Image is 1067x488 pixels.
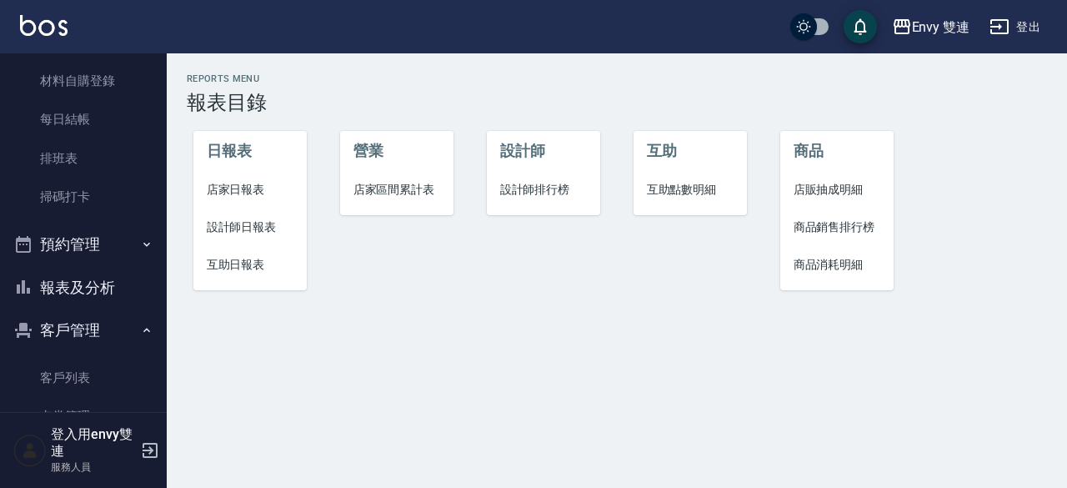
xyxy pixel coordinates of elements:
li: 營業 [340,131,454,171]
div: Envy 雙連 [912,17,970,38]
a: 店家區間累計表 [340,171,454,209]
button: 報表及分析 [7,266,160,309]
img: Person [13,434,47,467]
h5: 登入用envy雙連 [51,426,136,460]
a: 排班表 [7,139,160,178]
p: 服務人員 [51,460,136,475]
a: 每日結帳 [7,100,160,138]
button: Envy 雙連 [885,10,977,44]
button: 登出 [983,12,1047,43]
a: 卡券管理 [7,397,160,435]
a: 店販抽成明細 [780,171,894,209]
a: 設計師排行榜 [487,171,601,209]
a: 設計師日報表 [193,209,308,246]
button: save [844,10,877,43]
span: 商品銷售排行榜 [794,219,881,236]
a: 商品消耗明細 [780,246,894,284]
a: 掃碼打卡 [7,178,160,216]
a: 互助點數明細 [634,171,748,209]
img: Logo [20,15,68,36]
span: 商品消耗明細 [794,256,881,274]
li: 商品 [780,131,894,171]
button: 客戶管理 [7,309,160,352]
span: 店販抽成明細 [794,181,881,199]
span: 互助日報表 [207,256,294,274]
a: 材料自購登錄 [7,62,160,100]
li: 設計師 [487,131,601,171]
button: 預約管理 [7,223,160,266]
a: 互助日報表 [193,246,308,284]
span: 店家日報表 [207,181,294,199]
li: 互助 [634,131,748,171]
a: 商品銷售排行榜 [780,209,894,246]
a: 客戶列表 [7,359,160,397]
span: 互助點數明細 [647,181,734,199]
li: 日報表 [193,131,308,171]
span: 設計師排行榜 [500,181,588,199]
h2: Reports Menu [187,73,1047,84]
a: 店家日報表 [193,171,308,209]
h3: 報表目錄 [187,91,1047,114]
span: 店家區間累計表 [353,181,441,199]
span: 設計師日報表 [207,219,294,236]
